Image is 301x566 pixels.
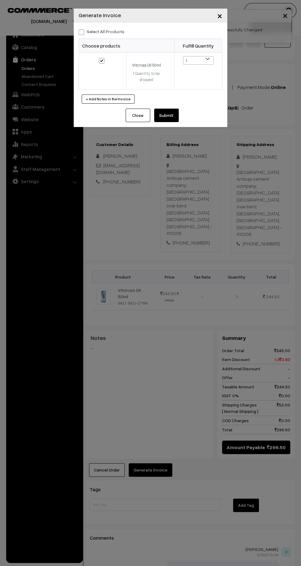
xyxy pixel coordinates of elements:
[212,6,227,25] button: Close
[79,39,174,52] th: Choose products
[79,11,121,19] h4: Generate Invoice
[183,56,214,65] span: 1
[131,71,162,83] div: 1 Quantity to be shipped
[217,10,222,21] span: ×
[126,109,150,122] button: Close
[174,39,222,52] th: Fulfill Quantity
[79,28,124,35] label: Select all Products
[154,109,179,122] button: Submit
[131,62,162,68] div: Vitcross Oil 50ml
[82,94,135,104] button: + Add Notes in the Invoice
